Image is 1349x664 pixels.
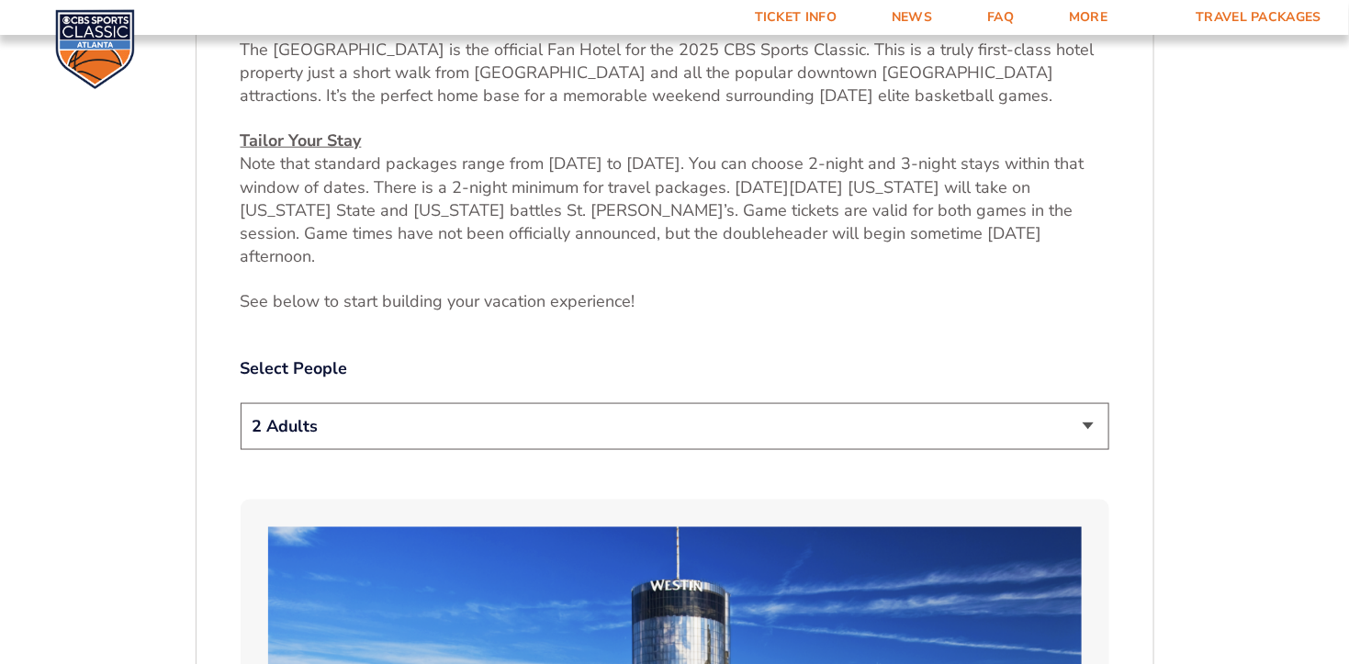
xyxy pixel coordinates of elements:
img: CBS Sports Classic [55,9,135,89]
p: See below to start building your vacation experience! [241,290,1109,313]
p: Note that standard packages range from [DATE] to [DATE]. You can choose 2-night and 3-night stays... [241,129,1109,268]
label: Select People [241,357,1109,380]
u: Tailor Your Stay [241,129,362,152]
p: The [GEOGRAPHIC_DATA] is the official Fan Hotel for the 2025 CBS Sports Classic. This is a truly ... [241,15,1109,107]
